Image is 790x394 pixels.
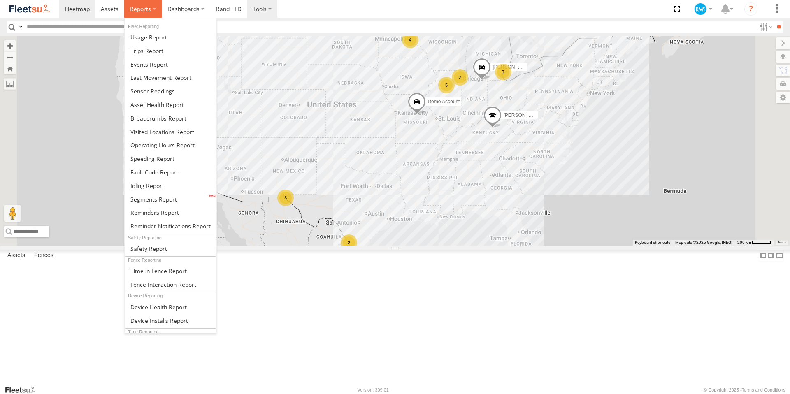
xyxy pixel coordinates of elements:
[767,250,775,262] label: Dock Summary Table to the Right
[635,240,670,246] button: Keyboard shortcuts
[125,165,216,179] a: Fault Code Report
[277,190,294,206] div: 3
[742,387,785,392] a: Terms and Conditions
[778,241,786,244] a: Terms (opens in new tab)
[125,192,216,206] a: Segments Report
[125,219,216,233] a: Service Reminder Notifications Report
[495,64,511,80] div: 7
[4,78,16,90] label: Measure
[4,63,16,74] button: Zoom Home
[735,240,774,246] button: Map Scale: 200 km per 44 pixels
[503,112,544,118] span: [PERSON_NAME]
[4,205,21,222] button: Drag Pegman onto the map to open Street View
[675,240,732,245] span: Map data ©2025 Google, INEGI
[125,138,216,152] a: Asset Operating Hours Report
[125,179,216,192] a: Idling Report
[759,250,767,262] label: Dock Summary Table to the Left
[428,99,460,104] span: Demo Account
[125,152,216,165] a: Fleet Speed Report
[125,44,216,58] a: Trips Report
[737,240,751,245] span: 200 km
[125,30,216,44] a: Usage Report
[125,84,216,98] a: Sensor Readings
[125,314,216,327] a: Device Installs Report
[125,300,216,314] a: Device Health Report
[4,51,16,63] button: Zoom out
[744,2,757,16] i: ?
[4,40,16,51] button: Zoom in
[125,58,216,71] a: Full Events Report
[30,250,58,262] label: Fences
[5,386,42,394] a: Visit our Website
[452,69,468,86] div: 2
[776,250,784,262] label: Hide Summary Table
[8,3,51,14] img: fleetsu-logo-horizontal.svg
[704,387,785,392] div: © Copyright 2025 -
[125,264,216,278] a: Time in Fences Report
[125,206,216,220] a: Reminders Report
[3,250,29,262] label: Assets
[776,92,790,103] label: Map Settings
[125,98,216,111] a: Asset Health Report
[756,21,774,33] label: Search Filter Options
[125,278,216,291] a: Fence Interaction Report
[493,64,548,70] span: [PERSON_NAME] Demo
[341,234,357,251] div: 2
[691,3,715,15] div: Demo Account
[17,21,24,33] label: Search Query
[125,242,216,255] a: Safety Report
[402,32,418,48] div: 4
[358,387,389,392] div: Version: 309.01
[125,111,216,125] a: Breadcrumbs Report
[125,125,216,139] a: Visited Locations Report
[438,77,455,93] div: 5
[125,71,216,84] a: Last Movement Report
